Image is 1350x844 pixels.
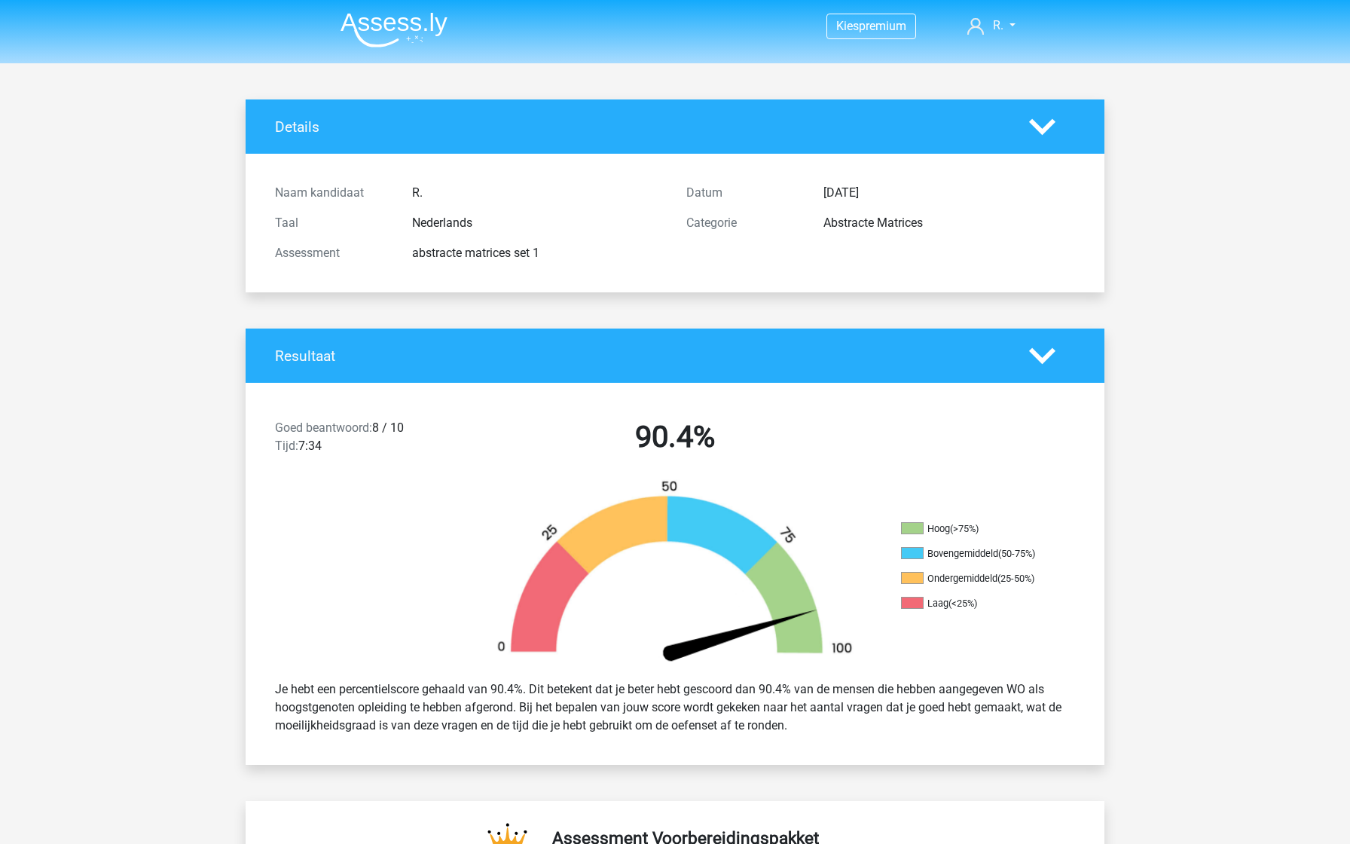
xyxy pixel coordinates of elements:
div: Naam kandidaat [264,184,401,202]
div: Datum [675,184,812,202]
li: Laag [901,597,1052,610]
span: Goed beantwoord: [275,420,372,435]
img: 90.da62de00dc71.png [472,479,878,668]
div: (50-75%) [998,548,1035,559]
div: Assessment [264,244,401,262]
div: Abstracte Matrices [812,214,1086,232]
li: Bovengemiddeld [901,547,1052,561]
div: [DATE] [812,184,1086,202]
a: Kiespremium [827,16,915,36]
div: Nederlands [401,214,675,232]
div: (<25%) [948,598,977,609]
a: R. [961,17,1022,35]
div: Taal [264,214,401,232]
div: R. [401,184,675,202]
div: Categorie [675,214,812,232]
img: Assessly [341,12,447,47]
div: (>75%) [950,523,979,534]
div: 8 / 10 7:34 [264,419,469,461]
span: R. [993,18,1003,32]
span: Kies [836,19,859,33]
div: abstracte matrices set 1 [401,244,675,262]
li: Hoog [901,522,1052,536]
div: (25-50%) [997,573,1034,584]
span: Tijd: [275,439,298,453]
h2: 90.4% [481,419,869,455]
h4: Resultaat [275,347,1006,365]
h4: Details [275,118,1006,136]
span: premium [859,19,906,33]
li: Ondergemiddeld [901,572,1052,586]
div: Je hebt een percentielscore gehaald van 90.4%. Dit betekent dat je beter hebt gescoord dan 90.4% ... [264,674,1086,741]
